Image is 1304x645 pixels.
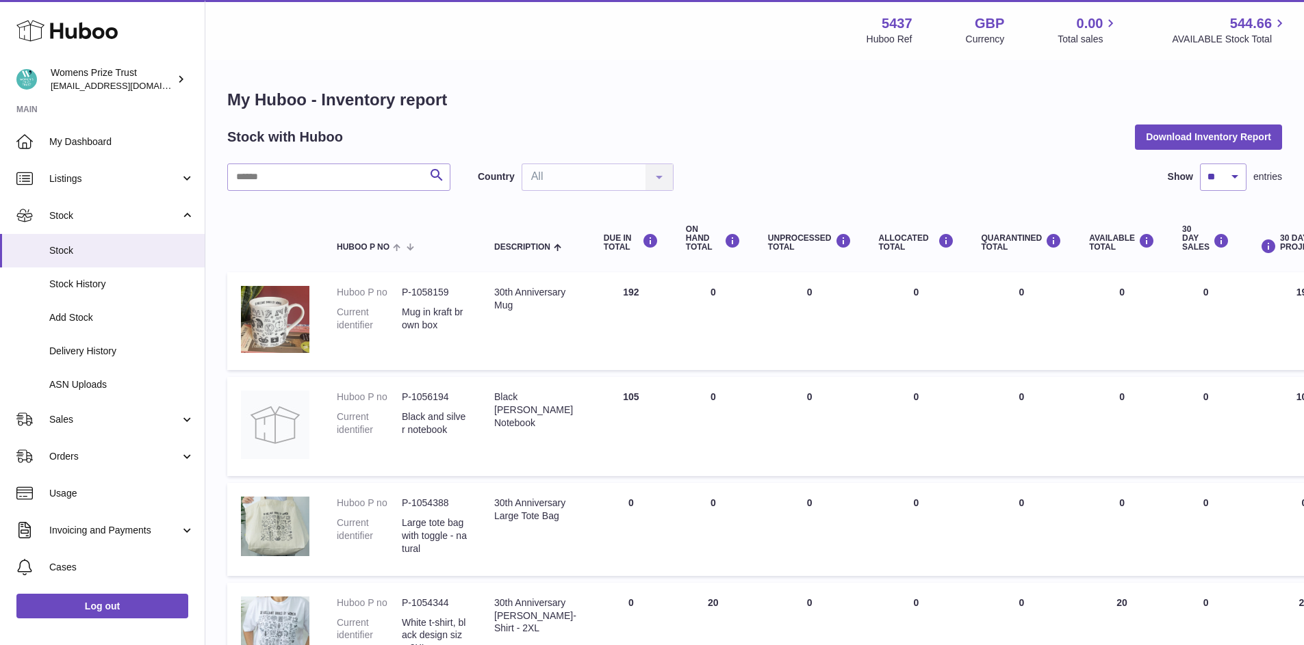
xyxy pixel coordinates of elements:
td: 0 [754,377,865,476]
dt: Current identifier [337,410,402,436]
h1: My Huboo - Inventory report [227,89,1282,111]
td: 0 [1075,272,1168,370]
a: Log out [16,594,188,618]
span: 0 [1019,391,1024,402]
td: 105 [590,377,672,476]
span: Add Stock [49,311,194,324]
span: Invoicing and Payments [49,524,180,537]
span: Total sales [1058,33,1118,46]
img: product image [241,497,309,556]
td: 0 [1168,377,1243,476]
div: DUE IN TOTAL [604,233,659,252]
span: Delivery History [49,345,194,358]
td: 0 [672,272,754,370]
span: Huboo P no [337,243,389,252]
span: entries [1253,170,1282,183]
span: Listings [49,172,180,185]
div: 30th Anniversary [PERSON_NAME]-Shirt - 2XL [494,596,576,635]
a: 544.66 AVAILABLE Stock Total [1172,14,1288,46]
a: 0.00 Total sales [1058,14,1118,46]
div: ALLOCATED Total [879,233,954,252]
strong: GBP [975,14,1004,33]
dd: P-1056194 [402,391,467,404]
span: Cases [49,561,194,574]
div: QUARANTINED Total [982,233,1062,252]
img: info@womensprizeforfiction.co.uk [16,69,37,90]
td: 0 [754,483,865,576]
div: 30th Anniversary Large Tote Bag [494,497,576,523]
td: 0 [590,483,672,576]
button: Download Inventory Report [1135,124,1282,149]
span: 0.00 [1077,14,1103,33]
div: 30th Anniversary Mug [494,286,576,312]
span: 0 [1019,597,1024,608]
span: 0 [1019,287,1024,298]
img: product image [241,286,309,353]
span: ASN Uploads [49,378,194,391]
td: 0 [865,272,968,370]
span: Usage [49,487,194,500]
label: Country [478,170,515,183]
dd: P-1054388 [402,497,467,510]
h2: Stock with Huboo [227,128,343,146]
td: 0 [865,377,968,476]
span: Stock History [49,278,194,291]
label: Show [1168,170,1193,183]
div: Womens Prize Trust [51,66,174,92]
strong: 5437 [882,14,912,33]
span: 0 [1019,497,1024,508]
dd: P-1058159 [402,286,467,299]
td: 0 [1168,483,1243,576]
span: My Dashboard [49,135,194,148]
span: 544.66 [1230,14,1272,33]
dd: Mug in kraft brown box [402,306,467,332]
span: AVAILABLE Stock Total [1172,33,1288,46]
span: Orders [49,450,180,463]
dt: Current identifier [337,306,402,332]
div: UNPROCESSED Total [768,233,852,252]
span: Stock [49,244,194,257]
div: ON HAND Total [686,225,741,252]
td: 0 [1075,483,1168,576]
span: [EMAIL_ADDRESS][DOMAIN_NAME] [51,80,201,91]
td: 192 [590,272,672,370]
dt: Huboo P no [337,497,402,510]
span: Description [494,243,550,252]
span: Stock [49,209,180,222]
td: 0 [672,483,754,576]
div: AVAILABLE Total [1089,233,1155,252]
dt: Huboo P no [337,286,402,299]
td: 0 [865,483,968,576]
div: Black [PERSON_NAME] Notebook [494,391,576,430]
div: Currency [966,33,1005,46]
dd: P-1054344 [402,596,467,609]
img: product image [241,391,309,459]
td: 0 [754,272,865,370]
dt: Huboo P no [337,391,402,404]
td: 0 [1168,272,1243,370]
dd: Black and silver notebook [402,410,467,436]
dt: Current identifier [337,516,402,555]
div: 30 DAY SALES [1182,225,1229,252]
div: Huboo Ref [867,33,912,46]
span: Sales [49,413,180,426]
dd: Large tote bag with toggle - natural [402,516,467,555]
td: 0 [1075,377,1168,476]
dt: Huboo P no [337,596,402,609]
td: 0 [672,377,754,476]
